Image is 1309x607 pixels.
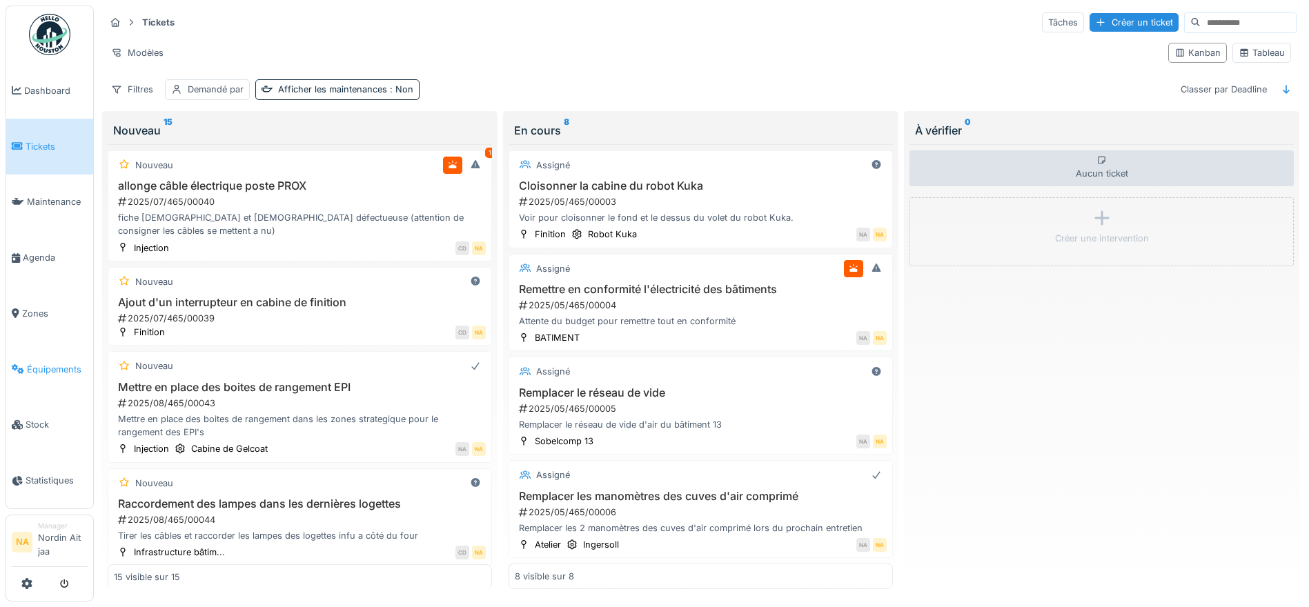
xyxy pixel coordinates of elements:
div: Attente du budget pour remettre tout en conformité [515,315,887,328]
span: Maintenance [27,195,88,208]
div: Modèles [105,43,170,63]
div: Manager [38,521,88,531]
div: Voir pour cloisonner le fond et le dessus du volet du robot Kuka. [515,211,887,224]
h3: Ajout d'un interrupteur en cabine de finition [114,296,486,309]
div: Robot Kuka [588,228,637,241]
div: Finition [535,228,566,241]
span: Tickets [26,140,88,153]
div: CD [455,241,469,255]
div: 2025/05/465/00004 [518,299,887,312]
div: Tâches [1042,12,1084,32]
div: 2025/07/465/00040 [117,195,486,208]
h3: Cloisonner la cabine du robot Kuka [515,179,887,192]
div: NA [856,331,870,345]
a: Équipements [6,341,93,397]
div: 1 [485,148,495,158]
h3: allonge câble électrique poste PROX [114,179,486,192]
a: Dashboard [6,63,93,119]
div: Nouveau [135,477,173,490]
span: Agenda [23,251,88,264]
div: À vérifier [915,122,1288,139]
li: NA [12,532,32,553]
div: Assigné [536,365,570,378]
div: Infrastructure bâtim... [134,546,225,559]
div: BATIMENT [535,331,580,344]
div: Mettre en place des boites de rangement dans les zones strategique pour le rangement des EPI's [114,412,486,439]
span: Zones [22,307,88,320]
div: Injection [134,442,169,455]
div: 15 visible sur 15 [114,570,180,583]
sup: 8 [564,122,569,139]
div: Tirer les câbles et raccorder les lampes des logettes infu a côté du four [114,529,486,542]
h3: Remplacer le réseau de vide [515,386,887,399]
div: NA [472,442,486,456]
div: Afficher les maintenances [278,83,413,96]
a: Maintenance [6,175,93,230]
div: Demandé par [188,83,244,96]
div: Kanban [1174,46,1221,59]
h3: Raccordement des lampes dans les dernières logettes [114,497,486,510]
div: NA [873,435,887,448]
div: Créer une intervention [1055,232,1149,245]
div: 2025/05/465/00005 [518,402,887,415]
div: NA [873,228,887,241]
span: : Non [387,84,413,94]
div: Classer par Deadline [1174,79,1273,99]
div: NA [856,435,870,448]
div: NA [472,326,486,339]
span: Stock [26,418,88,431]
li: Nordin Ait jaa [38,521,88,564]
div: Remplacer les 2 manomètres des cuves d'air comprimé lors du prochain entretien [515,521,887,535]
span: Dashboard [24,84,88,97]
div: En cours [514,122,887,139]
span: Statistiques [26,474,88,487]
div: Assigné [536,159,570,172]
a: Statistiques [6,452,93,508]
div: Nouveau [135,359,173,372]
sup: 0 [965,122,971,139]
div: Ingersoll [583,538,619,551]
strong: Tickets [137,16,180,29]
div: Nouveau [135,275,173,288]
div: NA [873,331,887,345]
div: Nouveau [135,159,173,172]
a: NA ManagerNordin Ait jaa [12,521,88,567]
div: Finition [134,326,165,339]
div: 8 visible sur 8 [515,570,574,583]
div: Tableau [1239,46,1285,59]
div: NA [455,442,469,456]
div: CD [455,546,469,559]
div: Assigné [536,468,570,481]
div: Atelier [535,538,561,551]
h3: Remplacer les manomètres des cuves d'air comprimé [515,490,887,503]
a: Agenda [6,230,93,286]
div: Créer un ticket [1090,13,1179,32]
div: CD [455,326,469,339]
a: Zones [6,286,93,341]
div: 2025/05/465/00006 [518,506,887,519]
div: 2025/08/465/00044 [117,513,486,526]
div: Aucun ticket [909,150,1294,186]
div: Cabine de Gelcoat [191,442,268,455]
div: Sobelcomp 13 [535,435,593,448]
a: Tickets [6,119,93,175]
span: Équipements [27,363,88,376]
div: NA [472,546,486,559]
div: Assigné [536,262,570,275]
div: NA [472,241,486,255]
h3: Remettre en conformité l'électricité des bâtiments [515,283,887,296]
div: 2025/07/465/00039 [117,312,486,325]
div: NA [856,538,870,552]
div: 2025/05/465/00003 [518,195,887,208]
div: Nouveau [113,122,486,139]
div: fiche [DEMOGRAPHIC_DATA] et [DEMOGRAPHIC_DATA] défectueuse (attention de consigner les câbles se ... [114,211,486,237]
img: Badge_color-CXgf-gQk.svg [29,14,70,55]
a: Stock [6,397,93,453]
div: Remplacer le réseau de vide d'air du bâtiment 13 [515,418,887,431]
div: Injection [134,241,169,255]
div: NA [873,538,887,552]
div: NA [856,228,870,241]
h3: Mettre en place des boites de rangement EPI [114,381,486,394]
div: Filtres [105,79,159,99]
div: 2025/08/465/00043 [117,397,486,410]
